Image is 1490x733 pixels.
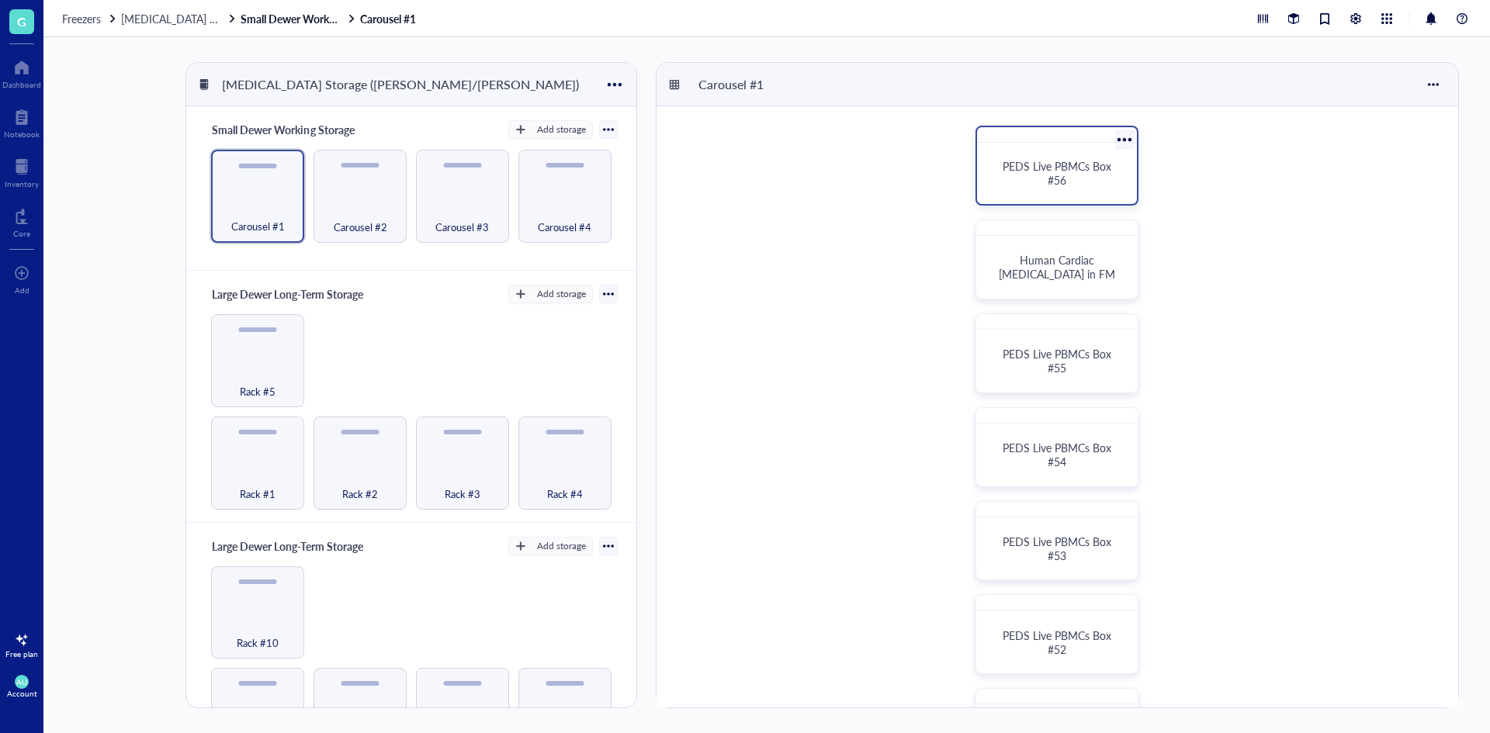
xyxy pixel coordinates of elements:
span: G [17,12,26,31]
div: Large Dewer Long-Term Storage [205,535,369,557]
div: Small Dewer Working Storage [205,119,361,140]
span: PEDS Live PBMCs Box #53 [1003,534,1114,563]
div: Dashboard [2,80,41,89]
div: Inventory [5,179,39,188]
div: Account [7,689,37,698]
span: Rack #4 [547,486,583,503]
a: Dashboard [2,55,41,89]
button: Add storage [508,537,593,555]
div: Notebook [4,130,40,139]
span: AU [16,677,27,686]
span: Carousel #4 [538,219,591,236]
span: PEDS Live PBMCs Box #56 [1003,158,1114,188]
span: [MEDICAL_DATA] Storage ([PERSON_NAME]/[PERSON_NAME]) [121,11,431,26]
button: Add storage [508,120,593,139]
span: Rack #5 [240,383,275,400]
span: Carousel #1 [231,218,285,235]
a: [MEDICAL_DATA] Storage ([PERSON_NAME]/[PERSON_NAME]) [121,12,237,26]
span: Carousel #3 [435,219,489,236]
span: Rack #2 [342,486,378,503]
a: Small Dewer Working StorageCarousel #1 [241,12,419,26]
div: Add storage [537,123,586,137]
div: Core [13,229,30,238]
div: Free plan [5,649,38,659]
div: Carousel #1 [691,71,785,98]
div: Add storage [537,539,586,553]
a: Inventory [5,154,39,188]
div: Add [15,285,29,295]
a: Core [13,204,30,238]
a: Notebook [4,105,40,139]
div: [MEDICAL_DATA] Storage ([PERSON_NAME]/[PERSON_NAME]) [215,71,586,98]
span: Rack #10 [237,634,279,652]
span: PEDS Live PBMCs Box #55 [1003,346,1114,375]
span: Rack #3 [445,486,480,503]
button: Add storage [508,285,593,303]
span: PEDS Live PBMCs Box #52 [1003,628,1114,657]
span: Rack #1 [240,486,275,503]
span: PEDS Live PBMCs Box #54 [1003,440,1114,469]
div: Add storage [537,287,586,301]
a: Freezers [62,12,118,26]
span: Freezers [62,11,101,26]
span: Human Cardiac [MEDICAL_DATA] in FM [999,252,1115,282]
span: Carousel #2 [334,219,387,236]
div: Large Dewer Long-Term Storage [205,283,369,305]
